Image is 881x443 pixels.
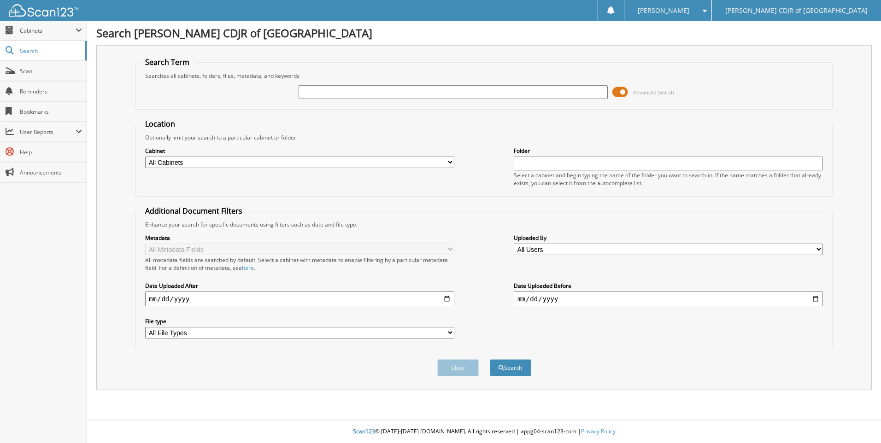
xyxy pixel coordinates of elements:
span: Scan [20,67,82,75]
input: end [514,291,823,306]
span: Announcements [20,169,82,176]
a: here [242,264,254,272]
label: File type [145,317,454,325]
div: Select a cabinet and begin typing the name of the folder you want to search in. If the name match... [514,171,823,187]
span: Advanced Search [633,89,674,96]
legend: Search Term [141,57,194,67]
span: [PERSON_NAME] [638,8,689,13]
label: Uploaded By [514,234,823,242]
button: Clear [437,359,479,376]
span: Scan123 [353,427,375,435]
span: Cabinets [20,27,76,35]
label: Cabinet [145,147,454,155]
legend: Additional Document Filters [141,206,247,216]
div: © [DATE]-[DATE] [DOMAIN_NAME]. All rights reserved | appg04-scan123-com | [87,420,881,443]
div: Optionally limit your search to a particular cabinet or folder [141,134,828,141]
span: Reminders [20,87,82,95]
label: Folder [514,147,823,155]
label: Metadata [145,234,454,242]
input: start [145,291,454,306]
legend: Location [141,119,180,129]
h1: Search [PERSON_NAME] CDJR of [GEOGRAPHIC_DATA] [96,25,872,41]
label: Date Uploaded Before [514,282,823,290]
span: User Reports [20,128,76,136]
div: All metadata fields are searched by default. Select a cabinet with metadata to enable filtering b... [145,256,454,272]
img: scan123-logo-white.svg [9,4,78,17]
label: Date Uploaded After [145,282,454,290]
span: [PERSON_NAME] CDJR of [GEOGRAPHIC_DATA] [725,8,868,13]
div: Enhance your search for specific documents using filters such as date and file type. [141,221,828,228]
button: Search [490,359,531,376]
span: Search [20,47,81,55]
span: Bookmarks [20,108,82,116]
div: Searches all cabinets, folders, files, metadata, and keywords [141,72,828,80]
span: Help [20,148,82,156]
a: Privacy Policy [581,427,616,435]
